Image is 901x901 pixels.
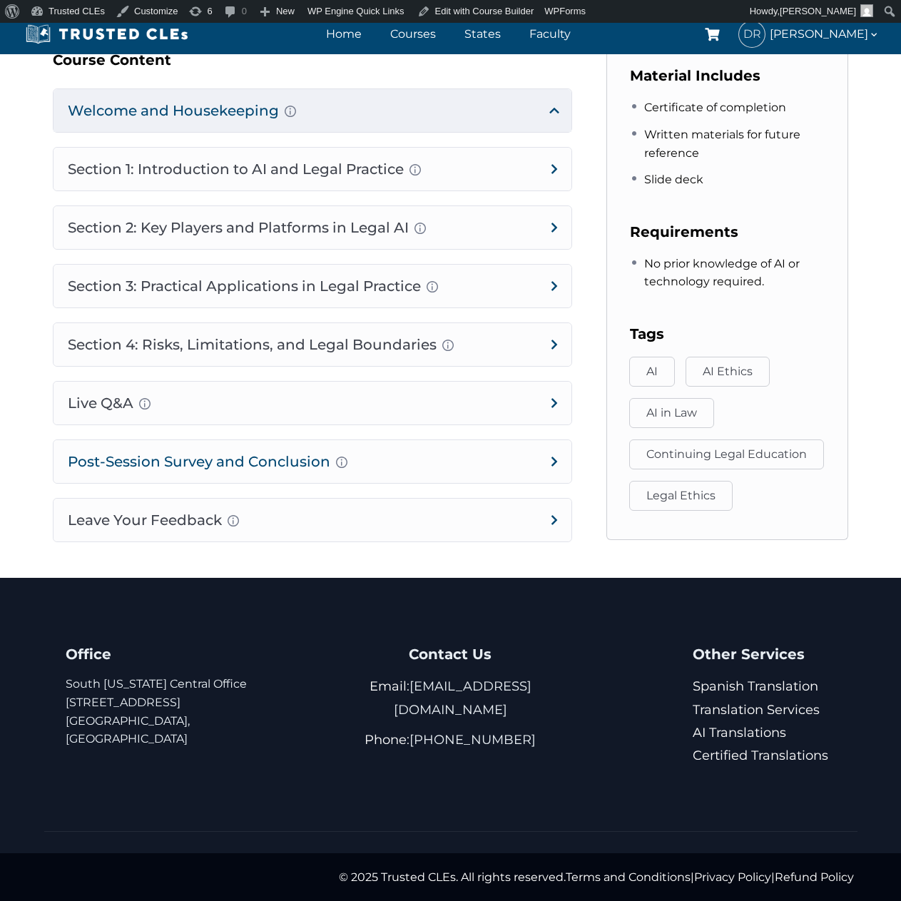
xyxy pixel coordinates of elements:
[394,678,531,717] a: [EMAIL_ADDRESS][DOMAIN_NAME]
[409,732,536,748] a: [PHONE_NUMBER]
[54,148,571,190] h4: Section 1: Introduction to AI and Legal Practice
[629,481,733,511] a: Legal Ethics
[461,24,504,44] a: States
[54,323,571,366] h4: Section 4: Risks, Limitations, and Legal Boundaries
[780,6,856,16] span: [PERSON_NAME]
[526,24,574,44] a: Faculty
[694,870,771,884] a: Privacy Policy
[21,24,192,45] img: Trusted CLEs
[629,439,824,469] a: Continuing Legal Education
[630,64,825,87] h3: Material Includes
[629,357,675,387] a: AI
[66,677,247,745] a: South [US_STATE] Central Office[STREET_ADDRESS][GEOGRAPHIC_DATA], [GEOGRAPHIC_DATA]
[693,642,835,666] h4: Other Services
[630,322,825,345] h3: Tags
[693,702,820,718] a: Translation Services
[334,675,567,721] p: Email:
[739,21,765,47] span: DR
[775,870,854,884] a: Refund Policy
[693,748,828,763] a: Certified Translations
[644,98,786,117] span: Certificate of completion
[54,89,571,132] h4: Welcome and Housekeeping
[644,170,703,189] span: Slide deck
[566,870,691,884] a: Terms and Conditions
[53,49,572,71] h3: Course Content
[630,220,825,243] h3: Requirements
[387,24,439,44] a: Courses
[686,357,770,387] a: AI Ethics
[322,24,365,44] a: Home
[693,725,786,740] a: AI Translations
[54,440,571,483] h4: Post-Session Survey and Conclusion
[644,255,825,291] span: No prior knowledge of AI or technology required.
[54,206,571,249] h4: Section 2: Key Players and Platforms in Legal AI
[629,398,714,428] a: AI in Law
[54,499,571,541] h4: Leave Your Feedback
[66,642,299,666] h4: Office
[334,728,567,751] p: Phone:
[54,265,571,307] h4: Section 3: Practical Applications in Legal Practice
[693,678,818,694] a: Spanish Translation
[54,382,571,424] h4: Live Q&A
[339,870,854,884] span: © 2025 Trusted CLEs. All rights reserved. | |
[770,24,880,44] span: [PERSON_NAME]
[644,126,825,162] span: Written materials for future reference
[334,642,567,666] h4: Contact Us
